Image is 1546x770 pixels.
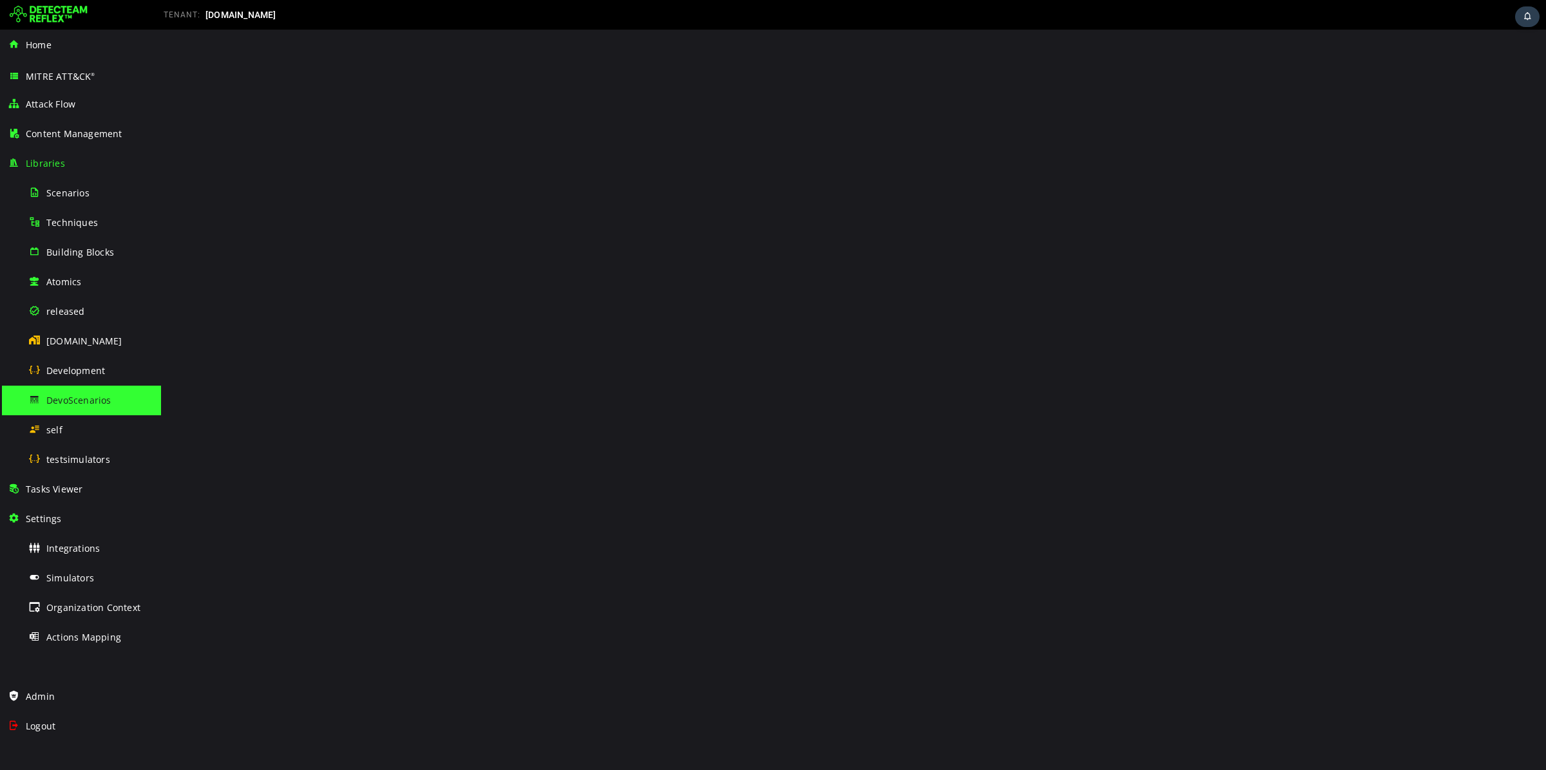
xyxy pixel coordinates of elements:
[10,5,88,25] img: Detecteam logo
[46,453,110,465] span: testsimulators
[46,394,111,406] span: DevoScenarios
[26,512,62,525] span: Settings
[1515,6,1540,27] div: Task Notifications
[46,631,121,643] span: Actions Mapping
[26,98,75,110] span: Attack Flow
[46,216,98,229] span: Techniques
[46,572,94,584] span: Simulators
[46,305,85,317] span: released
[46,542,100,554] span: Integrations
[46,187,90,199] span: Scenarios
[91,71,95,77] sup: ®
[26,483,82,495] span: Tasks Viewer
[26,157,65,169] span: Libraries
[26,127,122,140] span: Content Management
[26,720,55,732] span: Logout
[26,39,52,51] span: Home
[46,276,81,288] span: Atomics
[26,690,55,702] span: Admin
[205,10,276,20] span: [DOMAIN_NAME]
[164,10,200,19] span: TENANT:
[26,70,95,82] span: MITRE ATT&CK
[46,335,122,347] span: [DOMAIN_NAME]
[46,246,114,258] span: Building Blocks
[46,424,62,436] span: self
[46,601,140,614] span: Organization Context
[46,364,105,377] span: Development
